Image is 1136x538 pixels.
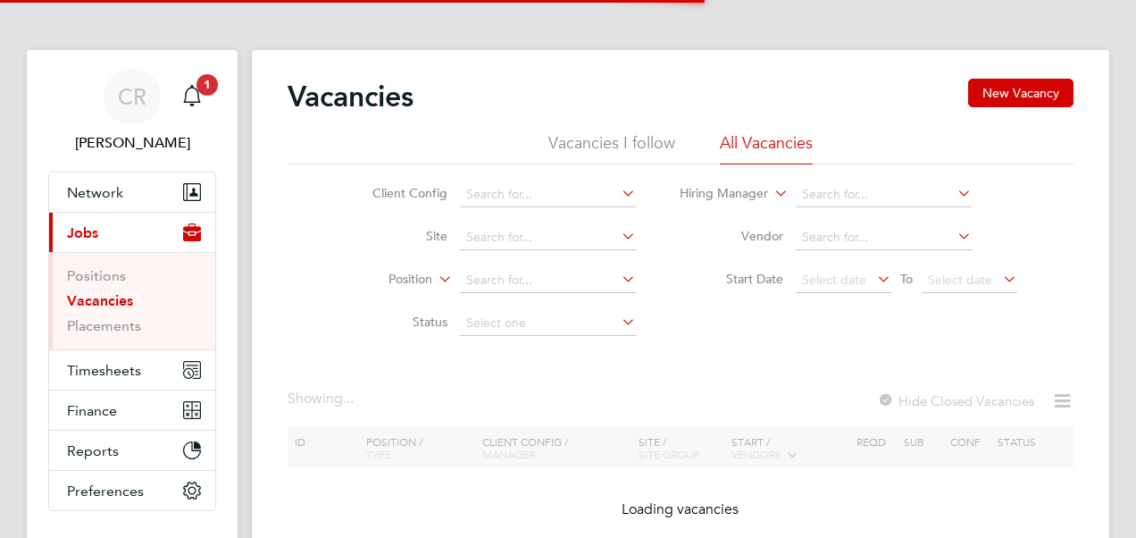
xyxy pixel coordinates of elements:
span: CR [118,85,146,108]
div: Showing [288,390,357,408]
a: 1 [174,68,210,125]
span: 1 [196,74,218,96]
li: Vacancies I follow [548,132,675,164]
span: Jobs [67,224,98,241]
input: Search for... [460,225,636,250]
span: Select date [928,272,992,288]
button: Reports [49,431,215,470]
span: Reports [67,442,119,459]
label: Hide Closed Vacancies [877,392,1034,409]
span: Catherine Rowland [48,132,216,154]
label: Start Date [681,271,783,287]
span: Select date [802,272,866,288]
input: Search for... [460,268,636,293]
a: Placements [67,317,141,334]
button: Network [49,172,215,212]
button: New Vacancy [968,79,1073,107]
h2: Vacancies [288,79,413,114]
button: Preferences [49,471,215,510]
label: Site [345,228,447,244]
label: Hiring Manager [665,185,768,203]
label: Status [345,314,447,330]
span: To [895,267,918,290]
input: Search for... [460,182,636,207]
span: Network [67,184,123,201]
label: Vendor [681,228,783,244]
span: Preferences [67,483,144,500]
button: Timesheets [49,350,215,390]
a: Vacancies [67,292,133,309]
a: CR[PERSON_NAME] [48,68,216,154]
span: Timesheets [67,362,141,379]
div: Jobs [49,252,215,349]
a: Positions [67,267,126,284]
button: Jobs [49,213,215,252]
label: Client Config [345,185,447,201]
input: Select one [460,311,636,336]
input: Search for... [796,182,972,207]
li: All Vacancies [720,132,813,164]
span: Finance [67,402,117,419]
button: Finance [49,391,215,430]
label: Position [330,271,432,289]
span: ... [343,390,354,408]
input: Search for... [796,225,972,250]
